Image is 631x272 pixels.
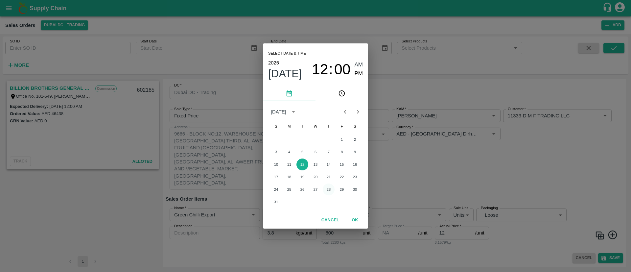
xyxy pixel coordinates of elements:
[310,146,321,158] button: 6
[349,120,361,133] span: Saturday
[296,120,308,133] span: Tuesday
[334,61,351,78] span: 00
[296,171,308,183] button: 19
[263,86,315,101] button: pick date
[310,184,321,195] button: 27
[336,184,348,195] button: 29
[310,171,321,183] button: 20
[323,146,335,158] button: 7
[349,146,361,158] button: 9
[344,214,365,226] button: OK
[312,61,328,78] button: 12
[336,159,348,170] button: 15
[310,120,321,133] span: Wednesday
[334,61,351,78] button: 00
[268,59,279,67] button: 2025
[288,107,299,117] button: calendar view is open, switch to year view
[270,120,282,133] span: Sunday
[352,106,364,118] button: Next month
[312,61,328,78] span: 12
[355,69,363,78] button: PM
[283,171,295,183] button: 18
[323,159,335,170] button: 14
[349,159,361,170] button: 16
[283,159,295,170] button: 11
[270,184,282,195] button: 24
[270,171,282,183] button: 17
[270,159,282,170] button: 10
[315,86,368,101] button: pick time
[283,146,295,158] button: 4
[323,120,335,133] span: Thursday
[336,171,348,183] button: 22
[329,61,333,78] span: :
[336,120,348,133] span: Friday
[355,61,363,69] button: AM
[270,146,282,158] button: 3
[339,106,351,118] button: Previous month
[283,120,295,133] span: Monday
[349,171,361,183] button: 23
[296,159,308,170] button: 12
[336,146,348,158] button: 8
[283,184,295,195] button: 25
[268,49,306,59] span: Select date & time
[310,159,321,170] button: 13
[271,108,286,115] div: [DATE]
[349,184,361,195] button: 30
[323,171,335,183] button: 21
[296,184,308,195] button: 26
[296,146,308,158] button: 5
[268,67,302,80] button: [DATE]
[323,184,335,195] button: 28
[349,134,361,145] button: 2
[270,196,282,208] button: 31
[319,214,342,226] button: Cancel
[336,134,348,145] button: 1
